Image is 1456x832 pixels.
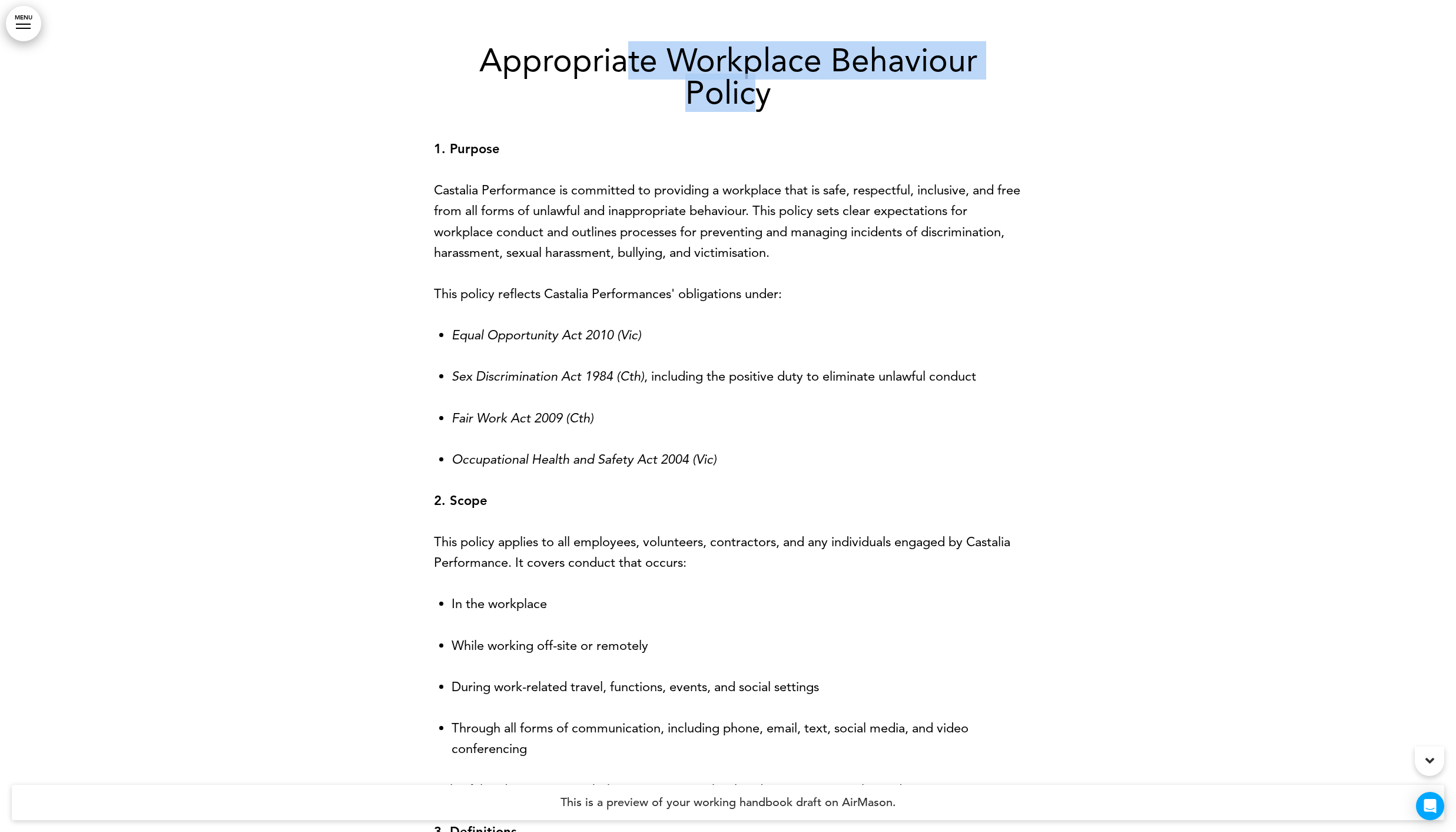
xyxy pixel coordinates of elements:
p: Unlawful and inappropriate behaviour in any work-related context is not tolerated. [434,780,1023,800]
em: Sex Discrimination Act 1984 (Cth) [452,368,644,384]
li: While working off-site or remotely [452,635,1023,656]
p: This policy applies to all employees, volunteers, contractors, and any individuals engaged by Cas... [434,531,1023,573]
em: Fair Work Act 2009 (Cth) [452,410,593,426]
p: This policy reflects Castalia Performances' obligations under: [434,283,1023,304]
li: During work-related travel, functions, events, and social settings [452,676,1023,697]
h1: Appropriate Workplace Behaviour Policy [434,44,1023,109]
li: In the workplace [452,593,1023,614]
em: Occupational Health and Safety Act 2004 (Vic) [452,451,717,467]
h4: This is a preview of your working handbook draft on AirMason. [12,785,1444,820]
li: Through all forms of communication, including phone, email, text, social media, and video confere... [452,718,1023,759]
a: MENU [6,6,41,41]
div: Open Intercom Messenger [1416,792,1444,820]
strong: 2. Scope [434,493,487,509]
p: Castalia Performance is committed to providing a workplace that is safe, respectful, inclusive, a... [434,180,1023,263]
strong: 1. Purpose [434,141,500,157]
em: Equal Opportunity Act 2010 (Vic) [452,327,641,343]
li: , including the positive duty to eliminate unlawful conduct [452,366,1023,387]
